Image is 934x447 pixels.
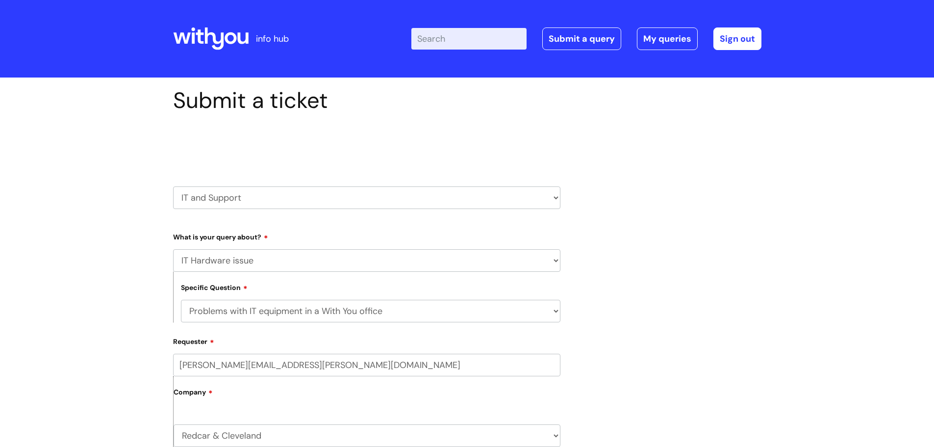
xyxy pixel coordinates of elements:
[173,136,560,155] h2: Select issue type
[637,27,698,50] a: My queries
[173,334,560,346] label: Requester
[411,27,761,50] div: | -
[713,27,761,50] a: Sign out
[173,230,560,241] label: What is your query about?
[256,31,289,47] p: info hub
[173,87,560,114] h1: Submit a ticket
[411,28,527,50] input: Search
[181,282,248,292] label: Specific Question
[542,27,621,50] a: Submit a query
[174,385,560,407] label: Company
[173,354,560,376] input: Email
